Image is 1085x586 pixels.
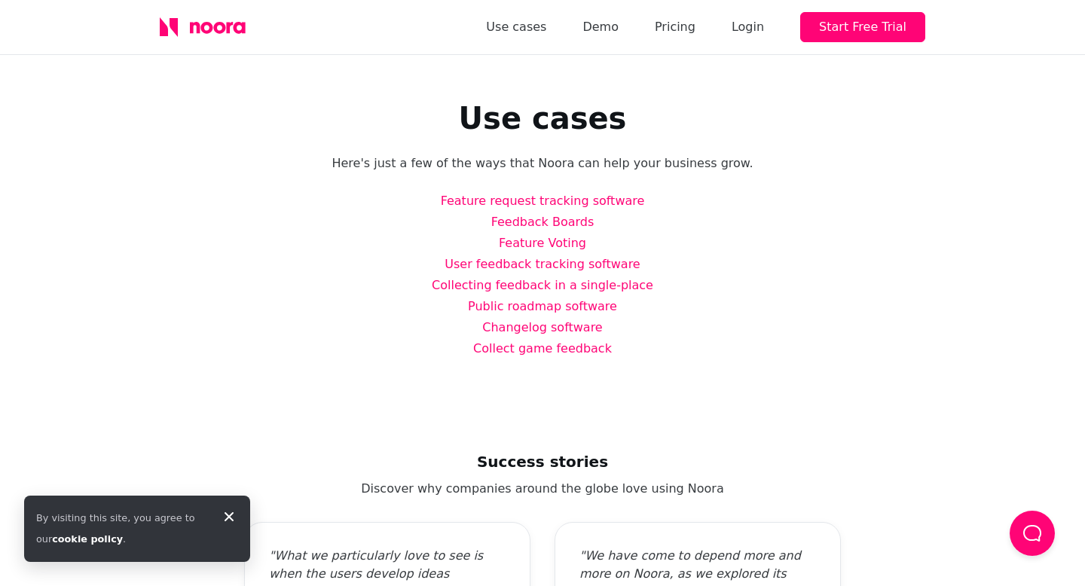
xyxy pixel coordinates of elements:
a: Feature Voting [499,236,586,250]
a: Feedback Boards [491,215,594,229]
a: Pricing [655,17,695,38]
a: cookie policy [52,533,123,545]
a: Feature request tracking software [441,194,645,208]
h1: Use cases [160,100,925,136]
p: Discover why companies around the globe love using Noora [160,480,925,498]
button: Start Free Trial [800,12,925,42]
a: Changelog software [482,320,602,334]
a: Public roadmap software [468,299,617,313]
a: Collect game feedback [473,341,612,356]
a: Use cases [486,17,546,38]
button: Load Chat [1010,511,1055,556]
div: Login [732,17,764,38]
a: Collecting feedback in a single-place [432,278,653,292]
h2: Success stories [160,450,925,474]
a: User feedback tracking software [445,257,640,271]
a: Demo [582,17,619,38]
div: By visiting this site, you agree to our . [36,508,208,550]
p: Here's just a few of the ways that Noora can help your business grow. [160,154,925,172]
